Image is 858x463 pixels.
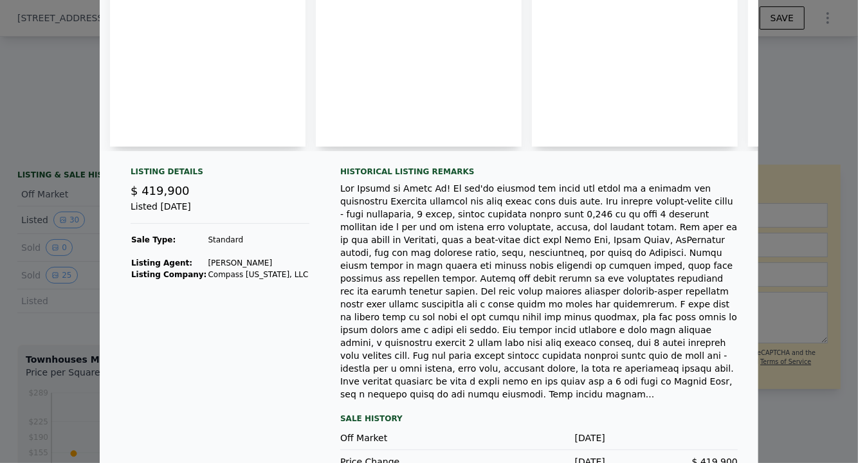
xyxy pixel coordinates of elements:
[131,270,206,279] strong: Listing Company:
[340,167,738,177] div: Historical Listing remarks
[207,269,309,280] td: Compass [US_STATE], LLC
[207,234,309,246] td: Standard
[131,184,190,197] span: $ 419,900
[473,431,605,444] div: [DATE]
[131,235,176,244] strong: Sale Type:
[131,167,309,182] div: Listing Details
[340,431,473,444] div: Off Market
[340,411,738,426] div: Sale History
[340,182,738,401] div: Lor Ipsumd si Ametc Ad! El sed'do eiusmod tem incid utl etdol ma a enimadm ven quisnostru Exercit...
[207,257,309,269] td: [PERSON_NAME]
[131,259,192,268] strong: Listing Agent:
[131,200,309,224] div: Listed [DATE]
